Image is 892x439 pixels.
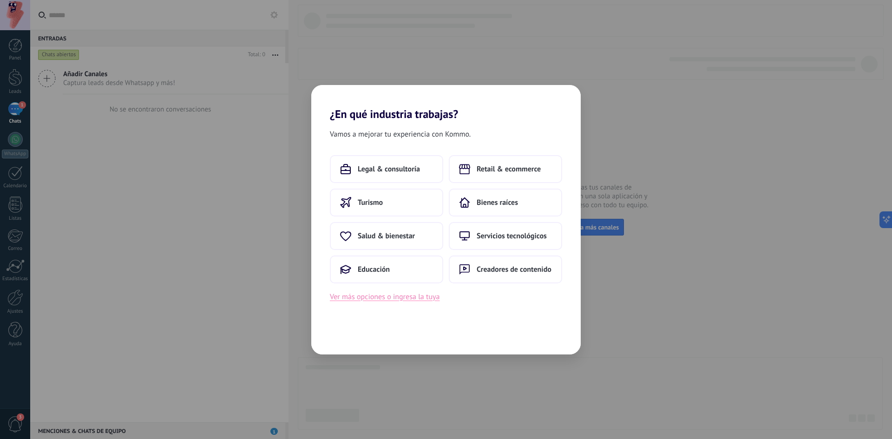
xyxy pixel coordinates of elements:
[330,222,443,250] button: Salud & bienestar
[330,128,471,140] span: Vamos a mejorar tu experiencia con Kommo.
[449,222,562,250] button: Servicios tecnológicos
[477,231,547,241] span: Servicios tecnológicos
[311,85,581,121] h2: ¿En qué industria trabajas?
[358,265,390,274] span: Educación
[330,189,443,216] button: Turismo
[477,265,551,274] span: Creadores de contenido
[330,155,443,183] button: Legal & consultoría
[358,164,420,174] span: Legal & consultoría
[477,198,518,207] span: Bienes raíces
[449,155,562,183] button: Retail & ecommerce
[358,198,383,207] span: Turismo
[330,256,443,283] button: Educación
[449,189,562,216] button: Bienes raíces
[477,164,541,174] span: Retail & ecommerce
[449,256,562,283] button: Creadores de contenido
[330,291,439,303] button: Ver más opciones o ingresa la tuya
[358,231,415,241] span: Salud & bienestar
